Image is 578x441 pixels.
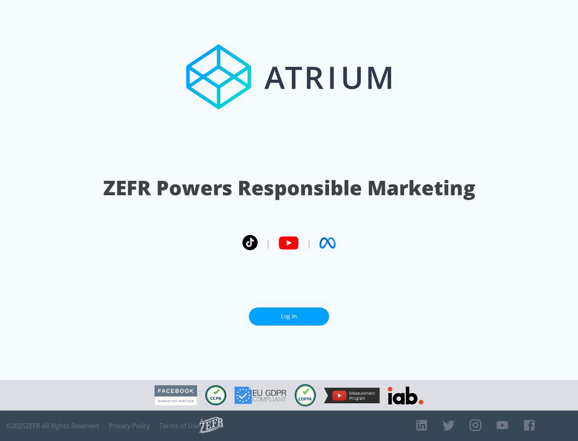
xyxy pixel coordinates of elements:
img: CCPA Compliant [205,385,226,405]
h1: ZEFR Powers Responsible Marketing [103,174,475,202]
span: | [266,237,271,249]
a: Privacy Policy [109,422,150,430]
img: IAB [388,386,423,405]
img: Facebook Marketing Partner [155,385,197,406]
span: | [307,237,311,249]
img: COPPA Compliant [295,384,316,407]
img: YouTube Measurement Program [324,388,380,403]
a: Terms of Use [159,422,199,430]
img: GDPR Compliant [234,386,287,404]
span: © 2025 ZEFR All Rights Reserved [6,422,99,430]
a: Log In [249,307,329,326]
